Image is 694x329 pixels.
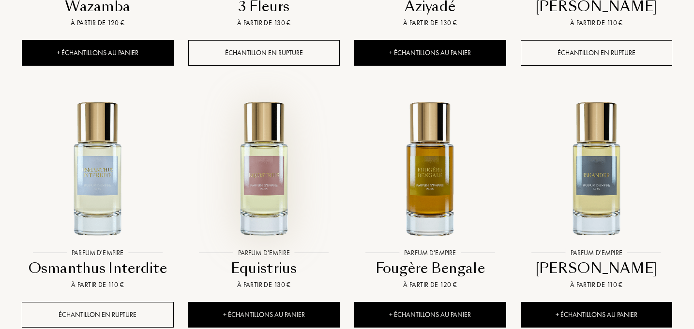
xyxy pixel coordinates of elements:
[522,93,671,243] img: Iskander Parfum d'Empire
[26,280,170,290] div: À partir de 110 €
[188,40,340,66] div: Échantillon en rupture
[355,93,505,243] img: Fougère Bengale Parfum d'Empire
[188,83,340,302] a: Equistrius Parfum d'EmpireParfum d'EmpireEquistriusÀ partir de 130 €
[192,18,336,28] div: À partir de 130 €
[358,18,502,28] div: À partir de 130 €
[521,302,673,328] div: + Échantillons au panier
[26,18,170,28] div: À partir de 120 €
[525,280,669,290] div: À partir de 110 €
[188,302,340,328] div: + Échantillons au panier
[358,280,502,290] div: À partir de 120 €
[23,93,172,243] img: Osmanthus Interdite Parfum d'Empire
[354,302,506,328] div: + Échantillons au panier
[22,40,174,66] div: + Échantillons au panier
[354,83,506,302] a: Fougère Bengale Parfum d'EmpireParfum d'EmpireFougère BengaleÀ partir de 120 €
[22,83,174,302] a: Osmanthus Interdite Parfum d'EmpireParfum d'EmpireOsmanthus InterditeÀ partir de 110 €
[521,40,673,66] div: Échantillon en rupture
[189,93,339,243] img: Equistrius Parfum d'Empire
[525,18,669,28] div: À partir de 110 €
[22,302,174,328] div: Échantillon en rupture
[521,83,673,302] a: Iskander Parfum d'EmpireParfum d'Empire[PERSON_NAME]À partir de 110 €
[354,40,506,66] div: + Échantillons au panier
[192,280,336,290] div: À partir de 130 €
